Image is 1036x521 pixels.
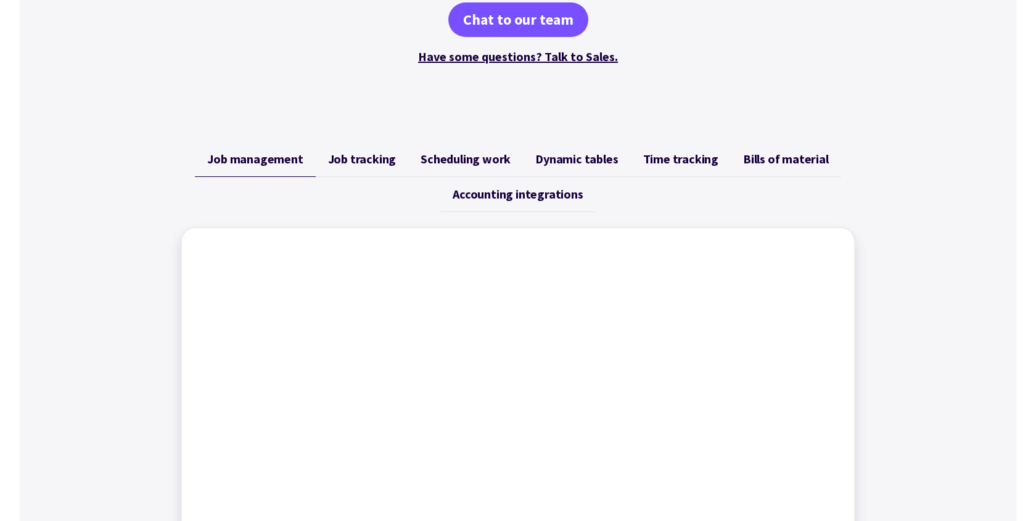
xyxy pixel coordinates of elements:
[643,152,718,166] span: Time tracking
[207,152,303,166] span: Job management
[448,2,588,37] a: Chat to our team
[824,388,1036,521] iframe: Chat Widget
[535,152,618,166] span: Dynamic tables
[421,152,511,166] span: Scheduling work
[418,49,618,64] a: Have some questions? Talk to Sales.
[328,152,397,166] span: Job tracking
[453,187,583,202] span: Accounting integrations
[743,152,829,166] span: Bills of material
